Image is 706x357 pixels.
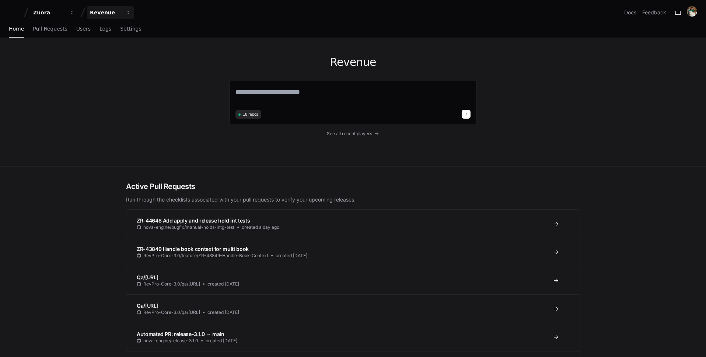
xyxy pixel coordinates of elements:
[243,112,258,117] span: 18 repos
[143,224,234,230] span: nova-engine/bugfix/manual-holds-intg-test
[327,131,373,137] span: See all recent players
[229,56,477,69] h1: Revenue
[126,238,580,266] a: ZR-43849 Handle book context for multi bookRevPro-Core-3.0/feature/ZR-43849-Handle-Book-Contextcr...
[687,6,697,17] img: ACg8ocLG_LSDOp7uAivCyQqIxj1Ef0G8caL3PxUxK52DC0_DO42UYdCW=s96-c
[229,131,477,137] a: See all recent players
[90,9,122,16] div: Revenue
[207,281,239,287] span: created [DATE]
[143,338,198,344] span: nova-engine/release-3.1.0
[33,9,65,16] div: Zuora
[126,266,580,294] a: Qa/[URL]RevPro-Core-3.0/qa/[URL]created [DATE]
[206,338,237,344] span: created [DATE]
[207,309,239,315] span: created [DATE]
[137,217,250,224] span: ZR-44648 Add apply and release hold int tests
[76,21,91,38] a: Users
[87,6,134,19] button: Revenue
[137,331,224,337] span: Automated PR: release-3.1.0 → main
[276,253,307,259] span: created [DATE]
[120,21,141,38] a: Settings
[137,246,249,252] span: ZR-43849 Handle book context for multi book
[99,27,111,31] span: Logs
[137,274,158,280] span: Qa/[URL]
[33,21,67,38] a: Pull Requests
[242,224,279,230] span: created a day ago
[143,253,268,259] span: RevPro-Core-3.0/feature/ZR-43849-Handle-Book-Context
[33,27,67,31] span: Pull Requests
[99,21,111,38] a: Logs
[9,27,24,31] span: Home
[76,27,91,31] span: Users
[126,294,580,323] a: Qa/[URL]RevPro-Core-3.0/qa/[URL]created [DATE]
[642,9,666,16] button: Feedback
[126,181,580,192] h2: Active Pull Requests
[30,6,77,19] button: Zuora
[624,9,636,16] a: Docs
[143,309,200,315] span: RevPro-Core-3.0/qa/[URL]
[143,281,200,287] span: RevPro-Core-3.0/qa/[URL]
[137,302,158,309] span: Qa/[URL]
[126,323,580,351] a: Automated PR: release-3.1.0 → mainnova-engine/release-3.1.0created [DATE]
[126,210,580,238] a: ZR-44648 Add apply and release hold int testsnova-engine/bugfix/manual-holds-intg-testcreated a d...
[9,21,24,38] a: Home
[120,27,141,31] span: Settings
[126,196,580,203] p: Run through the checklists associated with your pull requests to verify your upcoming releases.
